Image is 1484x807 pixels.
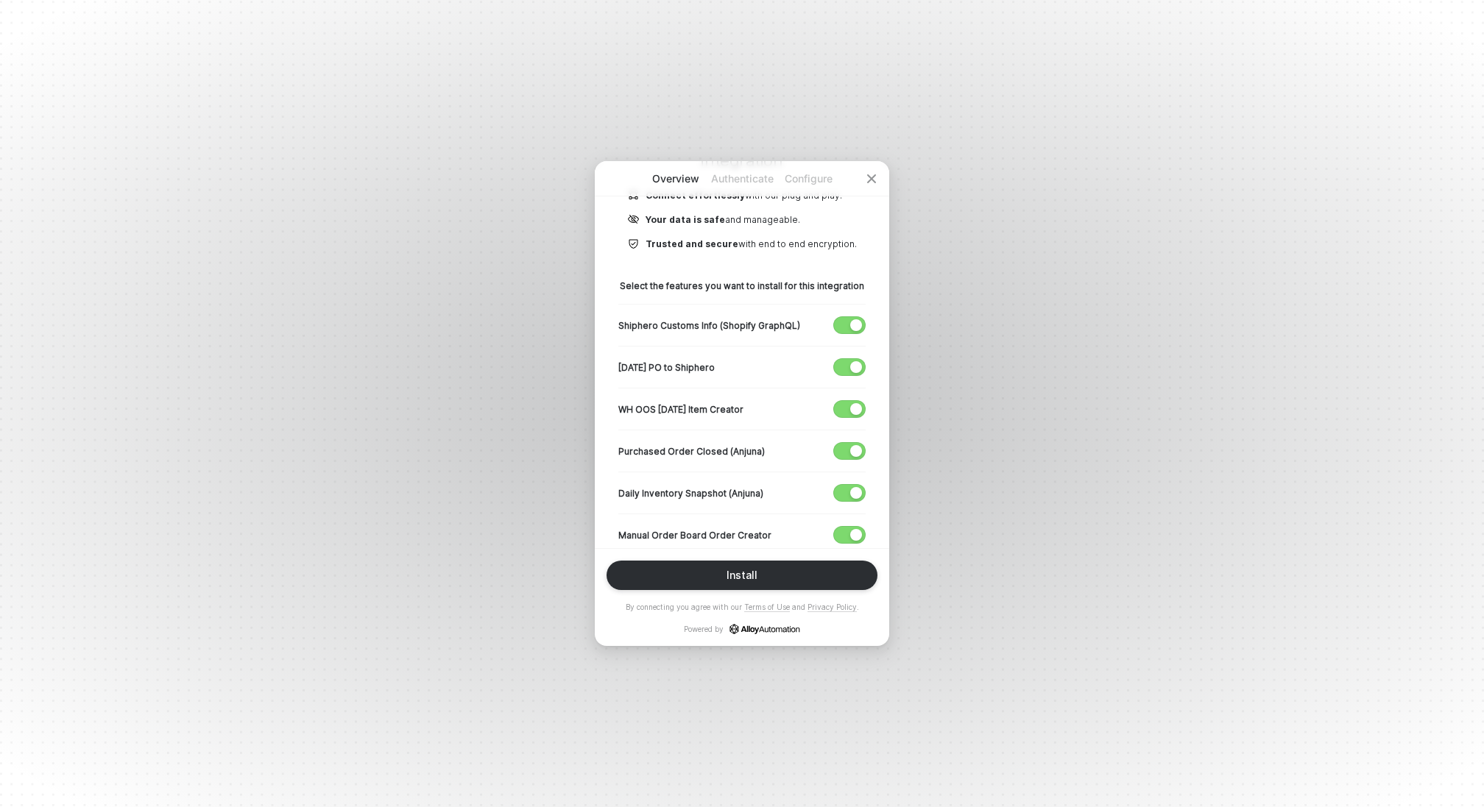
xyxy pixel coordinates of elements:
p: and manageable. [646,213,800,226]
a: icon-success [729,624,800,634]
p: Daily Inventory Snapshot (Anjuna) [618,487,763,500]
p: Manual Order Board Order Creator [618,529,771,541]
p: By connecting you agree with our and . [626,602,859,612]
p: Overview [643,171,709,186]
span: icon-close [866,173,877,185]
a: Terms of Use [744,602,790,612]
p: Select the features you want to install for this integration [618,280,866,292]
b: Trusted and secure [646,238,738,249]
p: [DATE] PO to Shiphero [618,361,715,374]
a: Privacy Policy [808,602,857,612]
button: Install [607,561,877,590]
p: Configure [775,171,841,186]
div: Install [727,569,757,581]
p: Authenticate [709,171,775,186]
img: icon [628,238,640,250]
p: Powered by [684,624,800,634]
p: Purchased Order Closed (Anjuna) [618,445,765,458]
p: Shiphero Customs Info (Shopify GraphQL) [618,319,800,332]
p: with end to end encryption. [646,238,857,250]
b: Your data is safe [646,214,725,225]
p: WH OOS [DATE] Item Creator [618,403,743,416]
img: icon [628,213,640,226]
